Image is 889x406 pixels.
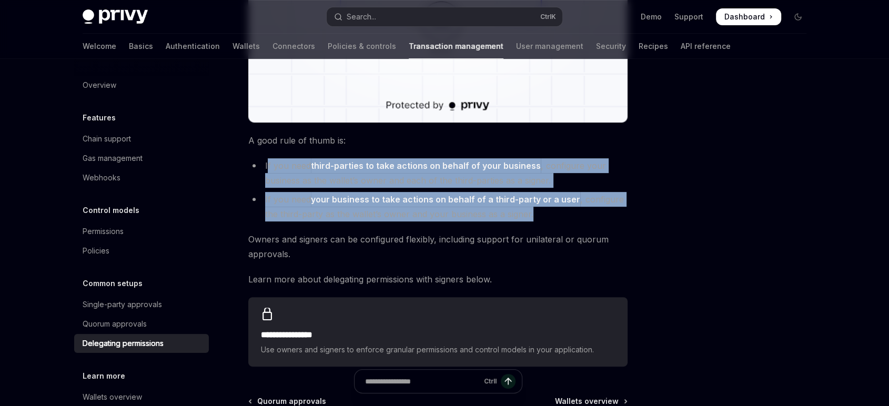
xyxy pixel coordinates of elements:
[790,8,806,25] button: Toggle dark mode
[83,337,164,350] div: Delegating permissions
[311,160,541,171] strong: third-parties to take actions on behalf of your business
[83,298,162,311] div: Single-party approvals
[233,34,260,59] a: Wallets
[272,34,315,59] a: Connectors
[409,34,503,59] a: Transaction management
[83,391,142,403] div: Wallets overview
[83,111,116,124] h5: Features
[83,133,131,145] div: Chain support
[83,245,109,257] div: Policies
[129,34,153,59] a: Basics
[74,222,209,241] a: Permissions
[74,168,209,187] a: Webhooks
[681,34,731,59] a: API reference
[74,241,209,260] a: Policies
[596,34,626,59] a: Security
[74,149,209,168] a: Gas management
[166,34,220,59] a: Authentication
[74,295,209,314] a: Single-party approvals
[311,194,580,205] strong: your business to take actions on behalf of a third-party or a user
[248,158,628,188] li: If you need , configure your business as the wallet’s owner and each of the third-parties as a si...
[248,232,628,261] span: Owners and signers can be configured flexibly, including support for unilateral or quorum approvals.
[74,334,209,353] a: Delegating permissions
[501,374,516,389] button: Send message
[641,12,662,22] a: Demo
[83,152,143,165] div: Gas management
[83,9,148,24] img: dark logo
[83,171,120,184] div: Webhooks
[724,12,765,22] span: Dashboard
[83,79,116,92] div: Overview
[74,314,209,333] a: Quorum approvals
[74,129,209,148] a: Chain support
[248,272,628,287] span: Learn more about delegating permissions with signers below.
[83,318,147,330] div: Quorum approvals
[261,343,615,356] span: Use owners and signers to enforce granular permissions and control models in your application.
[248,133,628,148] span: A good rule of thumb is:
[248,192,628,221] li: If you need , configure the third-party as the wallet’s owner and your business as a signer.
[327,7,562,26] button: Open search
[540,13,556,21] span: Ctrl K
[639,34,668,59] a: Recipes
[328,34,396,59] a: Policies & controls
[83,34,116,59] a: Welcome
[365,370,480,393] input: Ask a question...
[347,11,376,23] div: Search...
[83,277,143,290] h5: Common setups
[248,297,628,367] a: **** **** **** *Use owners and signers to enforce granular permissions and control models in your...
[83,225,124,238] div: Permissions
[516,34,583,59] a: User management
[74,76,209,95] a: Overview
[716,8,781,25] a: Dashboard
[674,12,703,22] a: Support
[83,370,125,382] h5: Learn more
[83,204,139,217] h5: Control models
